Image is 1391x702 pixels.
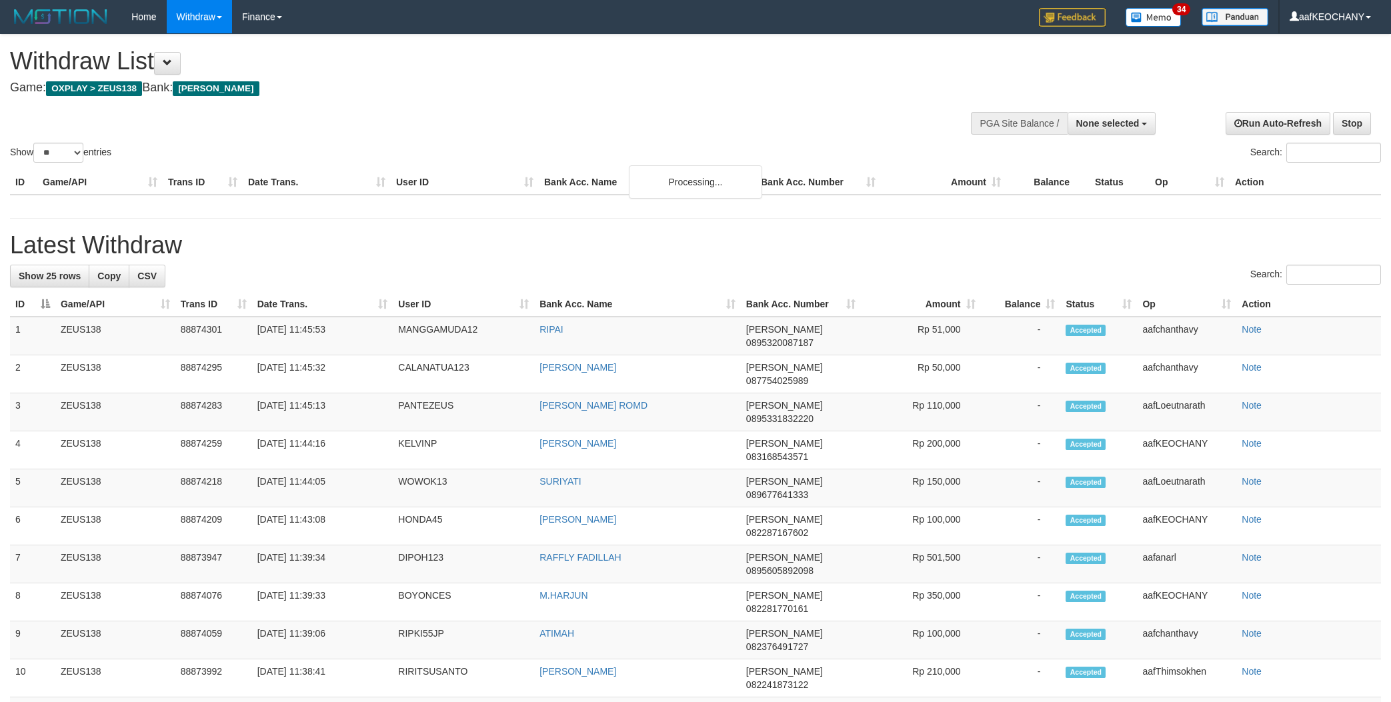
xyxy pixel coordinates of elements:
[393,621,534,659] td: RIPKI55JP
[1150,170,1230,195] th: Op
[746,489,808,500] span: Copy 089677641333 to clipboard
[252,507,393,545] td: [DATE] 11:43:08
[981,507,1061,545] td: -
[756,170,881,195] th: Bank Acc. Number
[971,112,1067,135] div: PGA Site Balance /
[1137,393,1236,431] td: aafLoeutnarath
[1137,469,1236,507] td: aafLoeutnarath
[746,400,823,411] span: [PERSON_NAME]
[55,545,175,583] td: ZEUS138
[175,355,252,393] td: 88874295
[1250,143,1381,163] label: Search:
[37,170,163,195] th: Game/API
[1066,553,1106,564] span: Accepted
[10,507,55,545] td: 6
[1242,324,1262,335] a: Note
[746,438,823,449] span: [PERSON_NAME]
[981,545,1061,583] td: -
[861,507,981,545] td: Rp 100,000
[10,393,55,431] td: 3
[539,552,621,563] a: RAFFLY FADILLAH
[981,659,1061,697] td: -
[89,265,129,287] a: Copy
[1286,143,1381,163] input: Search:
[252,393,393,431] td: [DATE] 11:45:13
[539,324,563,335] a: RIPAI
[33,143,83,163] select: Showentries
[1137,545,1236,583] td: aafanarl
[175,431,252,469] td: 88874259
[861,545,981,583] td: Rp 501,500
[1060,292,1137,317] th: Status: activate to sort column ascending
[175,292,252,317] th: Trans ID: activate to sort column ascending
[10,81,914,95] h4: Game: Bank:
[1202,8,1268,26] img: panduan.png
[981,583,1061,621] td: -
[1242,362,1262,373] a: Note
[10,355,55,393] td: 2
[10,659,55,697] td: 10
[1126,8,1182,27] img: Button%20Memo.svg
[252,355,393,393] td: [DATE] 11:45:32
[746,628,823,639] span: [PERSON_NAME]
[55,393,175,431] td: ZEUS138
[97,271,121,281] span: Copy
[1090,170,1150,195] th: Status
[861,355,981,393] td: Rp 50,000
[1242,514,1262,525] a: Note
[393,545,534,583] td: DIPOH123
[1137,317,1236,355] td: aafchanthavy
[539,666,616,677] a: [PERSON_NAME]
[861,431,981,469] td: Rp 200,000
[393,292,534,317] th: User ID: activate to sort column ascending
[746,451,808,462] span: Copy 083168543571 to clipboard
[981,393,1061,431] td: -
[393,317,534,355] td: MANGGAMUDA12
[252,292,393,317] th: Date Trans.: activate to sort column ascending
[1066,515,1106,526] span: Accepted
[10,431,55,469] td: 4
[981,621,1061,659] td: -
[393,393,534,431] td: PANTEZEUS
[746,679,808,690] span: Copy 082241873122 to clipboard
[163,170,243,195] th: Trans ID
[252,469,393,507] td: [DATE] 11:44:05
[1250,265,1381,285] label: Search:
[981,355,1061,393] td: -
[861,393,981,431] td: Rp 110,000
[1230,170,1381,195] th: Action
[1066,629,1106,640] span: Accepted
[861,292,981,317] th: Amount: activate to sort column ascending
[55,317,175,355] td: ZEUS138
[534,292,741,317] th: Bank Acc. Name: activate to sort column ascending
[393,355,534,393] td: CALANATUA123
[10,621,55,659] td: 9
[10,7,111,27] img: MOTION_logo.png
[746,565,814,576] span: Copy 0895605892098 to clipboard
[55,659,175,697] td: ZEUS138
[861,469,981,507] td: Rp 150,000
[1242,400,1262,411] a: Note
[629,165,762,199] div: Processing...
[173,81,259,96] span: [PERSON_NAME]
[55,621,175,659] td: ZEUS138
[1137,507,1236,545] td: aafKEOCHANY
[1066,667,1106,678] span: Accepted
[746,337,814,348] span: Copy 0895320087187 to clipboard
[746,527,808,538] span: Copy 082287167602 to clipboard
[137,271,157,281] span: CSV
[55,583,175,621] td: ZEUS138
[10,317,55,355] td: 1
[539,400,647,411] a: [PERSON_NAME] ROMD
[1286,265,1381,285] input: Search:
[539,362,616,373] a: [PERSON_NAME]
[539,514,616,525] a: [PERSON_NAME]
[746,413,814,424] span: Copy 0895331832220 to clipboard
[175,545,252,583] td: 88873947
[252,317,393,355] td: [DATE] 11:45:53
[741,292,861,317] th: Bank Acc. Number: activate to sort column ascending
[1242,476,1262,487] a: Note
[746,552,823,563] span: [PERSON_NAME]
[539,438,616,449] a: [PERSON_NAME]
[1066,363,1106,374] span: Accepted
